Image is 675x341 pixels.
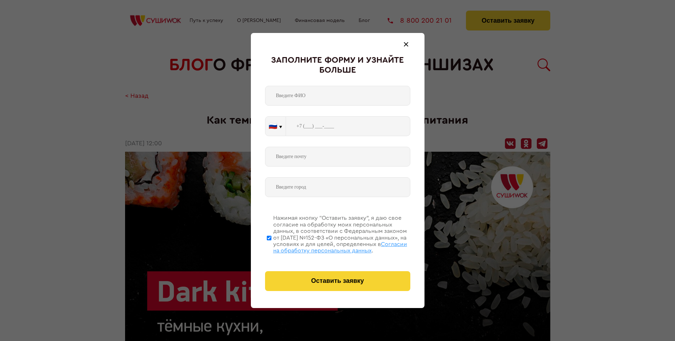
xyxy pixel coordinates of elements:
[265,271,410,291] button: Оставить заявку
[265,56,410,75] div: Заполните форму и узнайте больше
[265,117,286,136] button: 🇷🇺
[265,86,410,106] input: Введите ФИО
[265,177,410,197] input: Введите город
[286,116,410,136] input: +7 (___) ___-____
[273,241,407,253] span: Согласии на обработку персональных данных
[273,215,410,254] div: Нажимая кнопку “Оставить заявку”, я даю свое согласие на обработку моих персональных данных, в со...
[265,147,410,167] input: Введите почту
